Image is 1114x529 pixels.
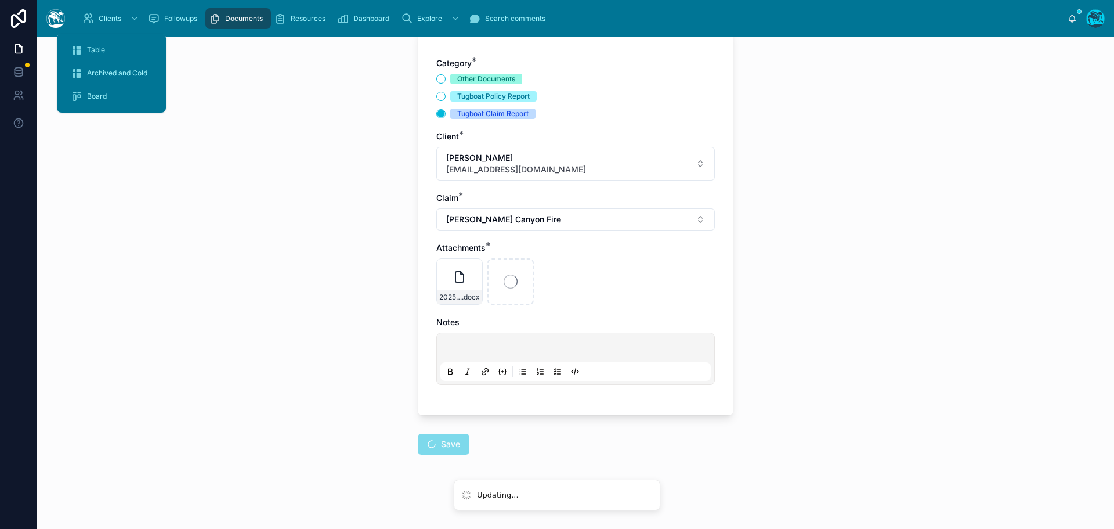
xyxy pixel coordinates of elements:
span: [PERSON_NAME] Canyon Fire [446,214,561,225]
a: Documents [205,8,271,29]
a: Dashboard [334,8,397,29]
span: Notes [436,317,460,327]
div: scrollable content [74,6,1068,31]
div: Updating... [477,490,519,501]
a: Board [64,86,159,107]
div: Tugboat Policy Report [457,91,530,102]
span: 20251007_Environmental Remediation, Investigation Findings, and Contents Clarification_Machin [439,293,462,302]
span: Documents [225,14,263,23]
a: Table [64,39,159,60]
span: Dashboard [353,14,389,23]
span: Client [436,131,459,141]
button: Select Button [436,147,715,181]
span: Explore [417,14,442,23]
div: Other Documents [457,74,515,84]
span: Resources [291,14,325,23]
a: Clients [79,8,144,29]
a: Followups [144,8,205,29]
span: [EMAIL_ADDRESS][DOMAIN_NAME] [446,164,586,175]
span: [PERSON_NAME] [446,152,586,164]
span: Table [87,45,105,55]
span: Search comments [485,14,545,23]
a: Search comments [465,8,554,29]
span: Archived and Cold [87,69,147,78]
div: Tugboat Claim Report [457,109,529,119]
span: Clients [99,14,121,23]
button: Select Button [436,208,715,231]
span: .docx [462,293,480,302]
span: Board [87,92,107,101]
img: App logo [46,9,65,28]
a: Explore [397,8,465,29]
a: Resources [271,8,334,29]
a: Archived and Cold [64,63,159,84]
span: Claim [436,193,458,203]
span: Category [436,58,472,68]
span: Attachments [436,243,486,253]
span: Followups [164,14,197,23]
